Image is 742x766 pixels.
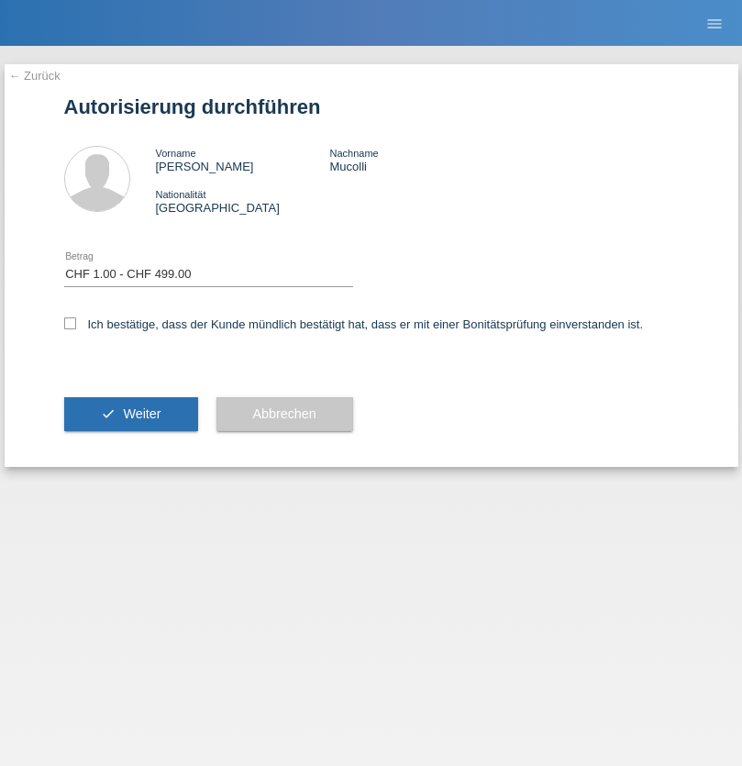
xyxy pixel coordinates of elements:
[156,146,330,173] div: [PERSON_NAME]
[156,148,196,159] span: Vorname
[216,397,353,432] button: Abbrechen
[101,406,116,421] i: check
[64,397,198,432] button: check Weiter
[156,187,330,215] div: [GEOGRAPHIC_DATA]
[123,406,161,421] span: Weiter
[329,146,504,173] div: Mucolli
[696,17,733,28] a: menu
[9,69,61,83] a: ← Zurück
[253,406,316,421] span: Abbrechen
[64,95,679,118] h1: Autorisierung durchführen
[705,15,724,33] i: menu
[329,148,378,159] span: Nachname
[156,189,206,200] span: Nationalität
[64,317,644,331] label: Ich bestätige, dass der Kunde mündlich bestätigt hat, dass er mit einer Bonitätsprüfung einversta...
